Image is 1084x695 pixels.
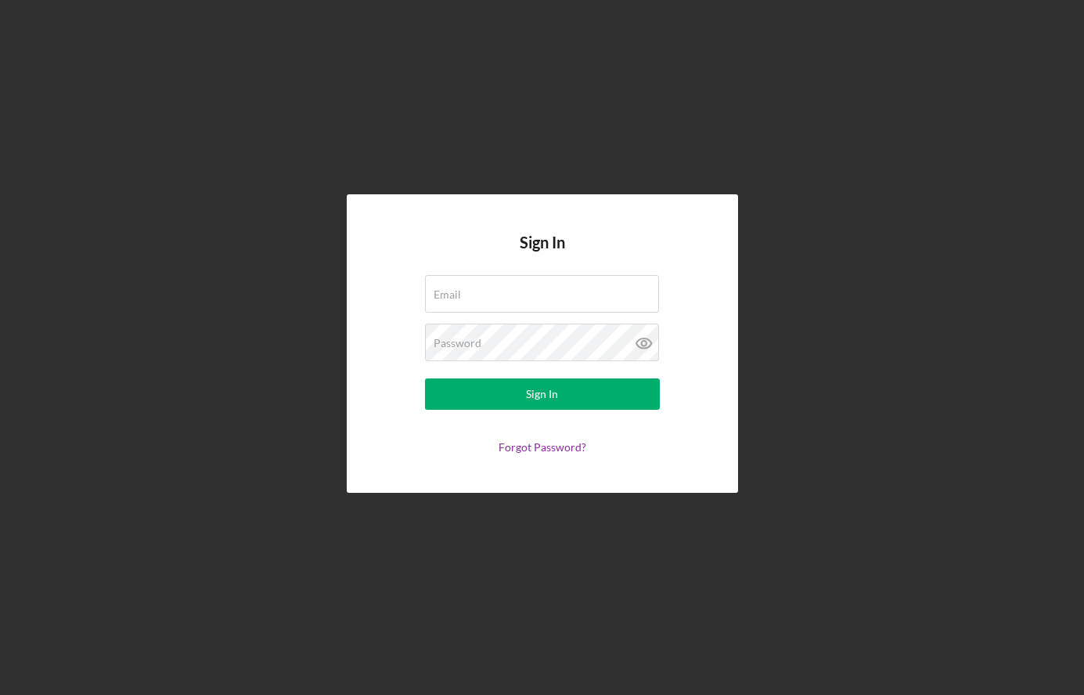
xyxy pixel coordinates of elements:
label: Email [434,288,461,301]
label: Password [434,337,481,349]
div: Sign In [526,378,558,410]
a: Forgot Password? [499,440,586,454]
button: Sign In [425,378,660,410]
h4: Sign In [520,233,565,275]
